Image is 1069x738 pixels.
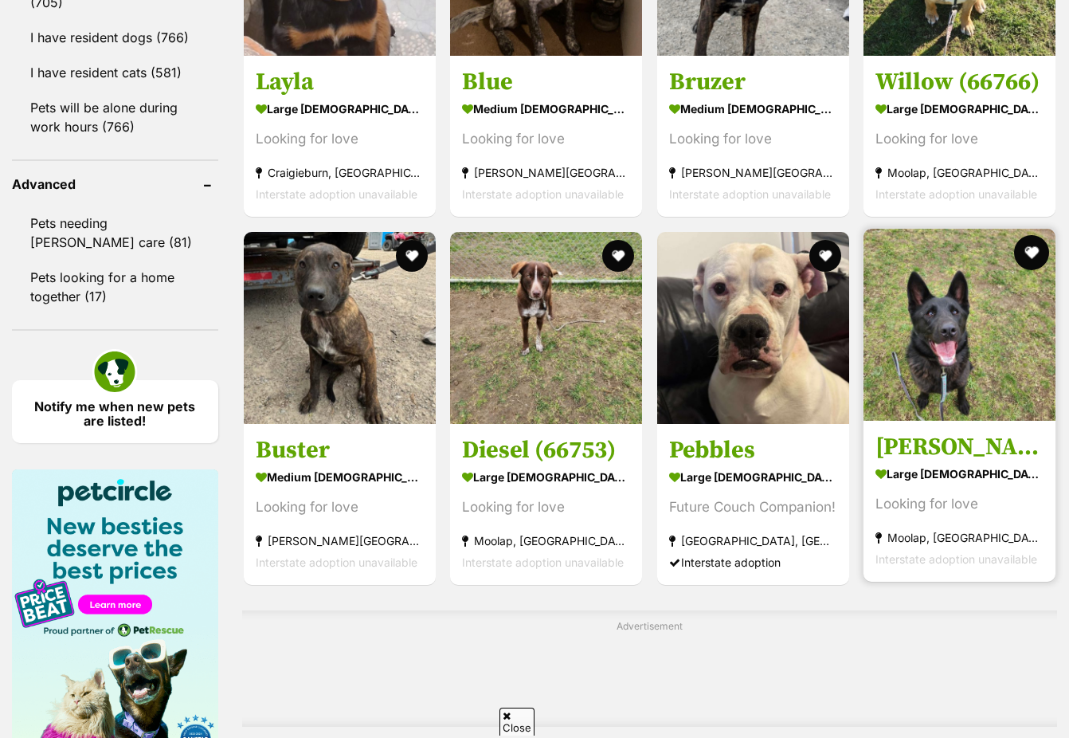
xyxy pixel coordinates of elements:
[875,527,1044,548] strong: Moolap, [GEOGRAPHIC_DATA]
[462,67,630,97] h3: Blue
[863,420,1055,582] a: [PERSON_NAME] (66771) large [DEMOGRAPHIC_DATA] Dog Looking for love Moolap, [GEOGRAPHIC_DATA] Int...
[462,97,630,120] strong: medium [DEMOGRAPHIC_DATA] Dog
[462,187,624,201] span: Interstate adoption unavailable
[669,67,837,97] h3: Bruzer
[602,240,634,272] button: favourite
[499,708,534,736] span: Close
[875,97,1044,120] strong: large [DEMOGRAPHIC_DATA] Dog
[669,97,837,120] strong: medium [DEMOGRAPHIC_DATA] Dog
[669,187,831,201] span: Interstate adoption unavailable
[256,97,424,120] strong: large [DEMOGRAPHIC_DATA] Dog
[863,229,1055,421] img: Reeva (66771) - German Shepherd Dog
[12,177,218,191] header: Advanced
[256,187,417,201] span: Interstate adoption unavailable
[462,128,630,150] div: Looking for love
[669,128,837,150] div: Looking for love
[1014,235,1049,270] button: favourite
[450,55,642,217] a: Blue medium [DEMOGRAPHIC_DATA] Dog Looking for love [PERSON_NAME][GEOGRAPHIC_DATA] Interstate ado...
[256,435,424,465] h3: Buster
[450,232,642,424] img: Diesel (66753) - Australian Kelpie x Border Collie Dog
[462,497,630,518] div: Looking for love
[12,21,218,54] a: I have resident dogs (766)
[12,56,218,89] a: I have resident cats (581)
[12,261,218,313] a: Pets looking for a home together (17)
[875,462,1044,485] strong: large [DEMOGRAPHIC_DATA] Dog
[809,240,840,272] button: favourite
[657,423,849,585] a: Pebbles large [DEMOGRAPHIC_DATA] Dog Future Couch Companion! [GEOGRAPHIC_DATA], [GEOGRAPHIC_DATA]...
[450,423,642,585] a: Diesel (66753) large [DEMOGRAPHIC_DATA] Dog Looking for love Moolap, [GEOGRAPHIC_DATA] Interstate...
[669,162,837,183] strong: [PERSON_NAME][GEOGRAPHIC_DATA]
[256,555,417,569] span: Interstate adoption unavailable
[244,423,436,585] a: Buster medium [DEMOGRAPHIC_DATA] Dog Looking for love [PERSON_NAME][GEOGRAPHIC_DATA] Interstate a...
[669,530,837,552] strong: [GEOGRAPHIC_DATA], [GEOGRAPHIC_DATA]
[462,555,624,569] span: Interstate adoption unavailable
[242,610,1057,727] div: Advertisement
[863,55,1055,217] a: Willow (66766) large [DEMOGRAPHIC_DATA] Dog Looking for love Moolap, [GEOGRAPHIC_DATA] Interstate...
[462,530,630,552] strong: Moolap, [GEOGRAPHIC_DATA]
[657,232,849,424] img: Pebbles - Neapolitan Mastiff Dog
[256,67,424,97] h3: Layla
[657,55,849,217] a: Bruzer medium [DEMOGRAPHIC_DATA] Dog Looking for love [PERSON_NAME][GEOGRAPHIC_DATA] Interstate a...
[462,435,630,465] h3: Diesel (66753)
[669,552,837,573] div: Interstate adoption
[256,497,424,518] div: Looking for love
[256,530,424,552] strong: [PERSON_NAME][GEOGRAPHIC_DATA]
[395,240,427,272] button: favourite
[244,232,436,424] img: Buster - Staffordshire Bull Terrier Dog
[12,380,218,443] a: Notify me when new pets are listed!
[875,432,1044,462] h3: [PERSON_NAME] (66771)
[669,465,837,489] strong: large [DEMOGRAPHIC_DATA] Dog
[244,55,436,217] a: Layla large [DEMOGRAPHIC_DATA] Dog Looking for love Craigieburn, [GEOGRAPHIC_DATA] Interstate ado...
[12,91,218,143] a: Pets will be alone during work hours (766)
[256,162,424,183] strong: Craigieburn, [GEOGRAPHIC_DATA]
[256,465,424,489] strong: medium [DEMOGRAPHIC_DATA] Dog
[875,493,1044,515] div: Looking for love
[875,162,1044,183] strong: Moolap, [GEOGRAPHIC_DATA]
[875,128,1044,150] div: Looking for love
[875,552,1037,566] span: Interstate adoption unavailable
[462,162,630,183] strong: [PERSON_NAME][GEOGRAPHIC_DATA]
[669,435,837,465] h3: Pebbles
[12,206,218,259] a: Pets needing [PERSON_NAME] care (81)
[462,465,630,489] strong: large [DEMOGRAPHIC_DATA] Dog
[256,128,424,150] div: Looking for love
[875,67,1044,97] h3: Willow (66766)
[875,187,1037,201] span: Interstate adoption unavailable
[669,497,837,518] div: Future Couch Companion!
